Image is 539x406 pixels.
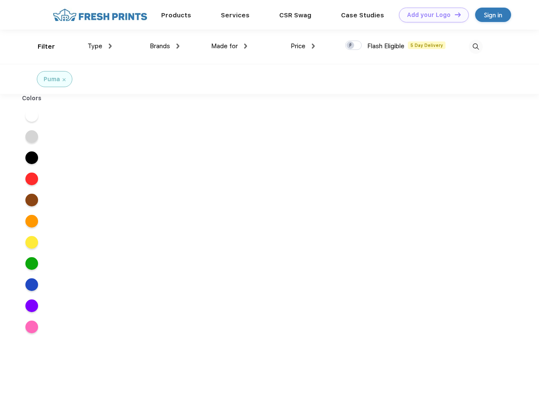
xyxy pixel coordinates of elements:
[291,42,305,50] span: Price
[455,12,461,17] img: DT
[16,94,48,103] div: Colors
[50,8,150,22] img: fo%20logo%202.webp
[408,41,445,49] span: 5 Day Delivery
[312,44,315,49] img: dropdown.png
[407,11,451,19] div: Add your Logo
[221,11,250,19] a: Services
[150,42,170,50] span: Brands
[484,10,502,20] div: Sign in
[38,42,55,52] div: Filter
[367,42,404,50] span: Flash Eligible
[161,11,191,19] a: Products
[44,75,60,84] div: Puma
[244,44,247,49] img: dropdown.png
[279,11,311,19] a: CSR Swag
[475,8,511,22] a: Sign in
[88,42,102,50] span: Type
[211,42,238,50] span: Made for
[63,78,66,81] img: filter_cancel.svg
[109,44,112,49] img: dropdown.png
[176,44,179,49] img: dropdown.png
[469,40,483,54] img: desktop_search.svg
